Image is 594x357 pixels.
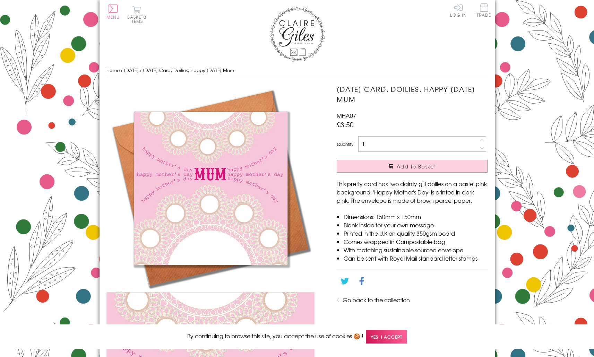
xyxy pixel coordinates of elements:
li: Dimensions: 150mm x 150mm [344,212,488,221]
li: With matching sustainable sourced envelope [344,246,488,254]
span: Trade [477,3,491,17]
span: Menu [106,14,120,20]
a: Trade [477,3,491,18]
button: Menu [106,5,120,19]
span: › [140,67,141,73]
img: Claire Giles Greetings Cards [269,7,325,62]
h1: [DATE] Card, Doilies, Happy [DATE] Mum [337,84,488,104]
a: Home [106,67,120,73]
label: Quantity [337,141,353,147]
p: This pretty card has two dainty gilt doilies on a pastel pink background. 'Happy Mother's Day' is... [337,180,488,204]
span: 0 items [130,14,146,24]
span: MHA07 [337,111,356,120]
li: Comes wrapped in Compostable bag [344,237,488,246]
li: Can be sent with Royal Mail standard letter stamps [344,254,488,262]
a: Go back to the collection [343,296,410,304]
li: Printed in the U.K on quality 350gsm board [344,229,488,237]
a: [DATE] [124,67,139,73]
nav: breadcrumbs [106,63,488,78]
a: Log In [450,3,467,17]
span: Add to Basket [397,163,436,170]
button: Basket0 items [127,6,146,23]
span: [DATE] Card, Doilies, Happy [DATE] Mum [143,67,234,73]
span: £3.50 [337,120,354,129]
button: Add to Basket [337,160,488,173]
li: Blank inside for your own message [344,221,488,229]
span: › [121,67,122,73]
img: Mother's Day Card, Doilies, Happy Mother's Day Mum [106,84,315,292]
span: Yes, I accept [366,330,407,343]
